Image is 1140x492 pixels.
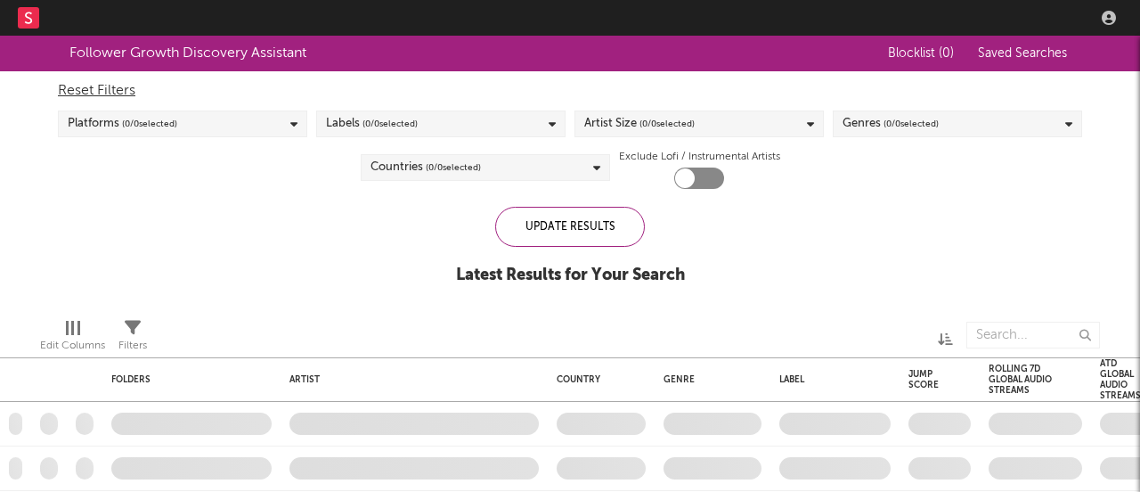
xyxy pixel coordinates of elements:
[619,146,780,168] label: Exclude Lofi / Instrumental Artists
[664,374,753,385] div: Genre
[557,374,637,385] div: Country
[888,47,954,60] span: Blocklist
[939,47,954,60] span: ( 0 )
[973,46,1071,61] button: Saved Searches
[326,113,418,135] div: Labels
[122,113,177,135] span: ( 0 / 0 selected)
[966,322,1100,348] input: Search...
[362,113,418,135] span: ( 0 / 0 selected)
[495,207,645,247] div: Update Results
[584,113,695,135] div: Artist Size
[883,113,939,135] span: ( 0 / 0 selected)
[111,374,245,385] div: Folders
[118,335,147,357] div: Filters
[40,335,105,357] div: Edit Columns
[118,313,147,365] div: Filters
[40,313,105,365] div: Edit Columns
[908,369,944,390] div: Jump Score
[58,80,1082,102] div: Reset Filters
[779,374,882,385] div: Label
[456,265,685,286] div: Latest Results for Your Search
[289,374,530,385] div: Artist
[639,113,695,135] span: ( 0 / 0 selected)
[989,364,1055,396] div: Rolling 7D Global Audio Streams
[370,157,481,178] div: Countries
[69,43,306,64] div: Follower Growth Discovery Assistant
[843,113,939,135] div: Genres
[426,157,481,178] span: ( 0 / 0 selected)
[978,47,1071,60] span: Saved Searches
[68,113,177,135] div: Platforms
